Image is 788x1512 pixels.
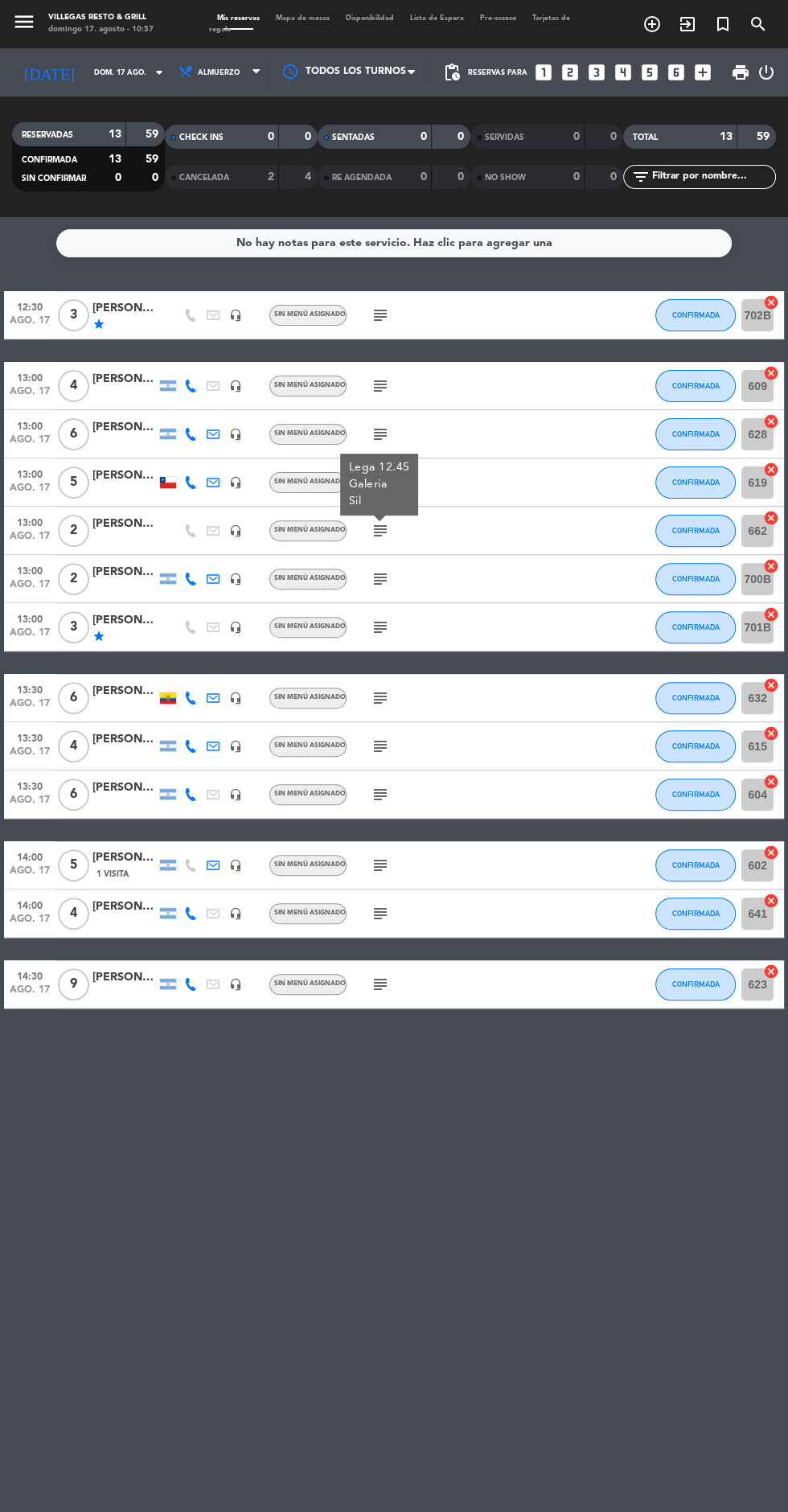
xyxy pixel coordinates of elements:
span: RE AGENDADA [332,174,392,182]
span: Mapa de mesas [268,14,338,22]
i: subject [371,904,390,923]
i: power_settings_new [757,63,776,82]
span: 13:30 [10,728,50,746]
span: ago. 17 [10,315,50,334]
i: headset_mic [229,692,242,705]
button: CONFIRMADA [655,968,736,1000]
span: Sin menú asignado [274,623,346,630]
span: Sin menú asignado [274,382,346,388]
div: [PERSON_NAME] [92,682,157,701]
i: looks_4 [613,62,634,83]
div: [PERSON_NAME] [92,779,157,797]
span: 13:00 [10,512,50,531]
span: ago. 17 [10,795,50,813]
button: CONFIRMADA [655,779,736,811]
span: 4 [58,730,89,762]
strong: 0 [573,171,580,183]
i: looks_6 [666,62,687,83]
i: cancel [763,725,779,742]
div: [PERSON_NAME] [92,418,157,437]
strong: 0 [305,131,314,142]
button: CONFIRMADA [655,898,736,930]
i: [DATE] [12,56,86,88]
i: add_circle_outline [642,14,662,34]
i: headset_mic [229,788,242,801]
strong: 2 [268,171,274,183]
i: cancel [763,844,779,861]
span: CONFIRMADA [22,156,77,164]
button: CONFIRMADA [655,466,736,499]
span: print [731,63,750,82]
span: Sin menú asignado [274,742,346,749]
div: [PERSON_NAME] [92,515,157,533]
span: 2 [58,515,89,547]
span: RESERVADAS [22,131,73,139]
strong: 0 [115,172,121,183]
span: CONFIRMADA [672,693,720,702]
span: CONFIRMADA [672,622,720,631]
span: NO SHOW [485,174,526,182]
i: headset_mic [229,476,242,489]
span: ago. 17 [10,483,50,501]
span: Sin menú asignado [274,861,346,868]
i: cancel [763,606,779,622]
span: 14:30 [10,966,50,984]
strong: 0 [573,131,580,142]
span: CONFIRMADA [672,429,720,438]
strong: 59 [146,154,162,165]
i: looks_3 [586,62,607,83]
span: 1 Visita [96,868,129,881]
i: headset_mic [229,524,242,537]
strong: 59 [757,131,773,142]
button: CONFIRMADA [655,299,736,331]
i: looks_5 [639,62,660,83]
span: 9 [58,968,89,1000]
i: subject [371,376,390,396]
span: 6 [58,682,89,714]
strong: 0 [421,171,427,183]
span: Lista de Espera [402,14,472,22]
span: CONFIRMADA [672,574,720,583]
div: [PERSON_NAME] [92,466,157,485]
i: cancel [763,893,779,909]
i: cancel [763,774,779,790]
span: ago. 17 [10,746,50,765]
span: CONFIRMADA [672,478,720,487]
i: headset_mic [229,859,242,872]
span: 12:30 [10,297,50,315]
strong: 59 [146,129,162,140]
i: subject [371,737,390,756]
span: 14:00 [10,847,50,865]
strong: 0 [152,172,162,183]
i: search [749,14,768,34]
strong: 0 [421,131,427,142]
span: CANCELADA [179,174,229,182]
span: 13:30 [10,776,50,795]
span: ago. 17 [10,865,50,884]
span: Sin menú asignado [274,527,346,533]
button: CONFIRMADA [655,682,736,714]
span: CONFIRMADA [672,526,720,535]
button: CONFIRMADA [655,730,736,762]
span: CONFIRMADA [672,861,720,869]
i: subject [371,569,390,589]
i: turned_in_not [713,14,733,34]
strong: 4 [305,171,314,183]
i: headset_mic [229,740,242,753]
strong: 0 [458,171,467,183]
div: [PERSON_NAME] [92,968,157,987]
span: CONFIRMADA [672,381,720,390]
span: 3 [58,611,89,643]
span: CONFIRMADA [672,310,720,319]
span: ago. 17 [10,531,50,549]
span: Almuerzo [198,68,240,77]
i: add_box [692,62,713,83]
i: cancel [763,294,779,310]
span: Sin menú asignado [274,430,346,437]
i: looks_two [560,62,581,83]
span: 5 [58,466,89,499]
span: 4 [58,898,89,930]
span: TOTAL [633,134,658,142]
span: 6 [58,418,89,450]
i: star [92,318,105,331]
